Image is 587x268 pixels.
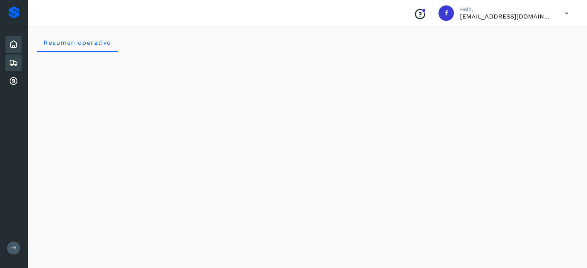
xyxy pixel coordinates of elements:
div: Cuentas por cobrar [5,73,22,90]
span: Resumen operativo [43,39,112,46]
div: Inicio [5,36,22,53]
p: fyc3@mexamerik.com [460,13,553,20]
div: Embarques [5,54,22,71]
p: Hola, [460,6,553,13]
